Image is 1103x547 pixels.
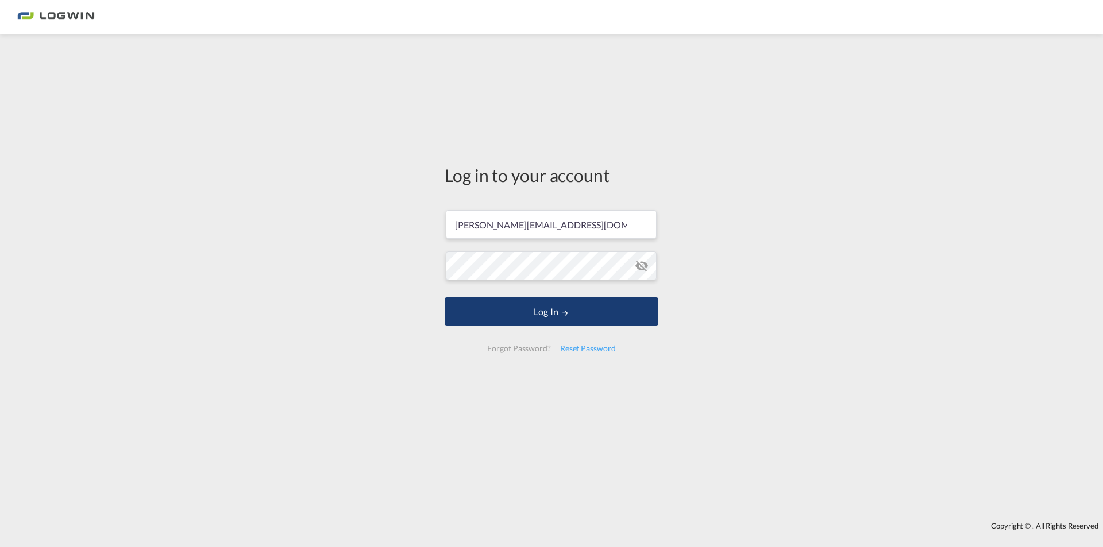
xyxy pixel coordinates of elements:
input: Enter email/phone number [446,210,657,239]
button: LOGIN [445,297,658,326]
md-icon: icon-eye-off [635,259,649,273]
div: Reset Password [556,338,620,359]
div: Forgot Password? [483,338,555,359]
div: Log in to your account [445,163,658,187]
img: bc73a0e0d8c111efacd525e4c8ad7d32.png [17,5,95,30]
